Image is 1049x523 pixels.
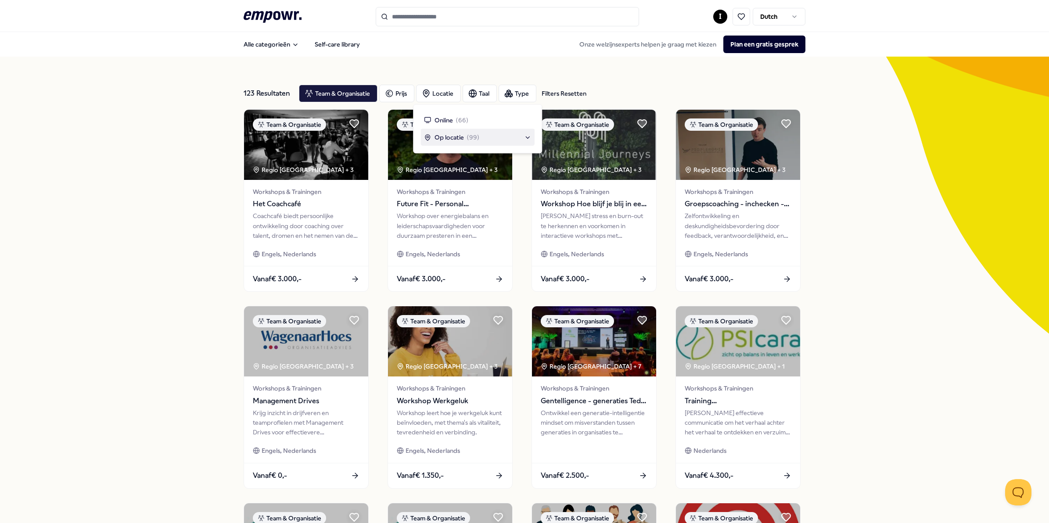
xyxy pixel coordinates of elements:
[253,362,354,371] div: Regio [GEOGRAPHIC_DATA] + 3
[253,408,359,437] div: Krijg inzicht in drijfveren en teamprofielen met Management Drives voor effectievere samenwerking...
[676,306,800,376] img: package image
[244,306,368,376] img: package image
[253,187,359,197] span: Workshops & Trainingen
[693,446,726,455] span: Nederlands
[416,85,461,102] button: Locatie
[379,85,414,102] button: Prijs
[685,408,791,437] div: [PERSON_NAME] effectieve communicatie om het verhaal achter het verhaal te ontdekken en verzuim t...
[406,249,460,259] span: Engels, Nederlands
[541,395,647,407] span: Gentelligence - generaties Ted-style Talk
[685,383,791,393] span: Workshops & Trainingen
[541,211,647,240] div: [PERSON_NAME] stress en burn-out te herkennen en voorkomen in interactieve workshops met praktisc...
[456,115,468,125] span: ( 66 )
[253,470,287,481] span: Vanaf € 0,-
[685,395,791,407] span: Training [DEMOGRAPHIC_DATA] leiderschap
[237,36,306,53] button: Alle categorieën
[675,306,801,488] a: package imageTeam & OrganisatieRegio [GEOGRAPHIC_DATA] + 1Workshops & TrainingenTraining [DEMOGRA...
[463,85,497,102] button: Taal
[550,249,604,259] span: Engels, Nederlands
[253,118,326,131] div: Team & Organisatie
[532,306,657,488] a: package imageTeam & OrganisatieRegio [GEOGRAPHIC_DATA] + 7Workshops & TrainingenGentelligence - g...
[253,211,359,240] div: Coachcafé biedt persoonlijke ontwikkeling door coaching over talent, dromen en het nemen van de v...
[541,383,647,393] span: Workshops & Trainingen
[388,306,512,376] img: package image
[723,36,805,53] button: Plan een gratis gesprek
[397,395,503,407] span: Workshop Werkgeluk
[685,315,758,327] div: Team & Organisatie
[253,395,359,407] span: Management Drives
[541,362,641,371] div: Regio [GEOGRAPHIC_DATA] + 7
[253,198,359,210] span: Het Coachcafé
[253,273,302,285] span: Vanaf € 3.000,-
[388,110,512,180] img: package image
[532,306,656,376] img: package image
[397,187,503,197] span: Workshops & Trainingen
[713,10,727,24] button: I
[397,470,444,481] span: Vanaf € 1.350,-
[397,362,498,371] div: Regio [GEOGRAPHIC_DATA] + 3
[532,110,656,180] img: package image
[542,89,586,98] div: Filters Resetten
[244,110,368,180] img: package image
[397,198,503,210] span: Future Fit - Personal Empowerment Program - voor Teams
[685,470,733,481] span: Vanaf € 4.300,-
[572,36,805,53] div: Onze welzijnsexperts helpen je graag met kiezen
[541,470,589,481] span: Vanaf € 2.500,-
[244,306,369,488] a: package imageTeam & OrganisatieRegio [GEOGRAPHIC_DATA] + 3Workshops & TrainingenManagement Drives...
[397,273,445,285] span: Vanaf € 3.000,-
[541,187,647,197] span: Workshops & Trainingen
[244,85,292,102] div: 123 Resultaten
[541,273,589,285] span: Vanaf € 3.000,-
[397,383,503,393] span: Workshops & Trainingen
[253,383,359,393] span: Workshops & Trainingen
[685,273,733,285] span: Vanaf € 3.000,-
[397,165,498,175] div: Regio [GEOGRAPHIC_DATA] + 3
[676,110,800,180] img: package image
[262,446,316,455] span: Engels, Nederlands
[467,133,479,142] span: ( 99 )
[435,115,453,125] span: Online
[685,187,791,197] span: Workshops & Trainingen
[693,249,748,259] span: Engels, Nederlands
[685,165,786,175] div: Regio [GEOGRAPHIC_DATA] + 3
[541,198,647,210] span: Workshop Hoe blijf je blij in een prestatiemaatschappij
[299,85,377,102] button: Team & Organisatie
[1005,479,1031,505] iframe: Help Scout Beacon - Open
[685,211,791,240] div: Zelfontwikkeling en deskundigheidsbevordering door feedback, verantwoordelijkheid, en collegiale ...
[308,36,367,53] a: Self-care library
[376,7,639,26] input: Search for products, categories or subcategories
[541,165,642,175] div: Regio [GEOGRAPHIC_DATA] + 3
[397,118,470,131] div: Team & Organisatie
[541,408,647,437] div: Ontwikkel een generatie-intelligentie mindset om misverstanden tussen generaties in organisaties ...
[388,109,513,292] a: package imageTeam & OrganisatieRegio [GEOGRAPHIC_DATA] + 3Workshops & TrainingenFuture Fit - Pers...
[499,85,536,102] button: Type
[685,198,791,210] span: Groepscoaching - inchecken - casus behandeling
[675,109,801,292] a: package imageTeam & OrganisatieRegio [GEOGRAPHIC_DATA] + 3Workshops & TrainingenGroepscoaching - ...
[253,165,354,175] div: Regio [GEOGRAPHIC_DATA] + 3
[420,112,535,146] div: Suggestions
[388,306,513,488] a: package imageTeam & OrganisatieRegio [GEOGRAPHIC_DATA] + 3Workshops & TrainingenWorkshop Werkgelu...
[406,446,460,455] span: Engels, Nederlands
[435,133,464,142] span: Op locatie
[685,362,785,371] div: Regio [GEOGRAPHIC_DATA] + 1
[541,315,614,327] div: Team & Organisatie
[685,118,758,131] div: Team & Organisatie
[532,109,657,292] a: package imageTeam & OrganisatieRegio [GEOGRAPHIC_DATA] + 3Workshops & TrainingenWorkshop Hoe blij...
[237,36,367,53] nav: Main
[244,109,369,292] a: package imageTeam & OrganisatieRegio [GEOGRAPHIC_DATA] + 3Workshops & TrainingenHet CoachcaféCoac...
[397,408,503,437] div: Workshop leert hoe je werkgeluk kunt beïnvloeden, met thema's als vitaliteit, tevredenheid en ver...
[262,249,316,259] span: Engels, Nederlands
[541,118,614,131] div: Team & Organisatie
[397,315,470,327] div: Team & Organisatie
[253,315,326,327] div: Team & Organisatie
[397,211,503,240] div: Workshop over energiebalans en leiderschapsvaardigheden voor duurzaam presteren in een prestatieg...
